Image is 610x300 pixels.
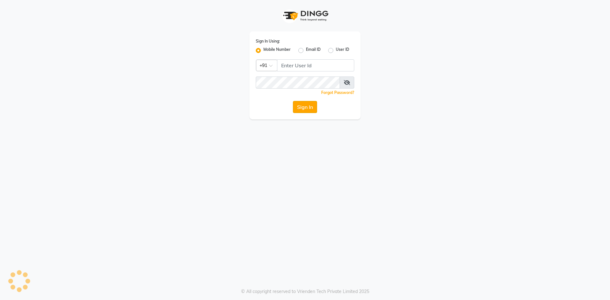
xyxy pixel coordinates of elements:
[277,59,354,71] input: Username
[263,47,291,54] label: Mobile Number
[256,38,280,44] label: Sign In Using:
[321,90,354,95] a: Forgot Password?
[336,47,349,54] label: User ID
[293,101,317,113] button: Sign In
[256,77,340,89] input: Username
[306,47,321,54] label: Email ID
[280,6,330,25] img: logo1.svg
